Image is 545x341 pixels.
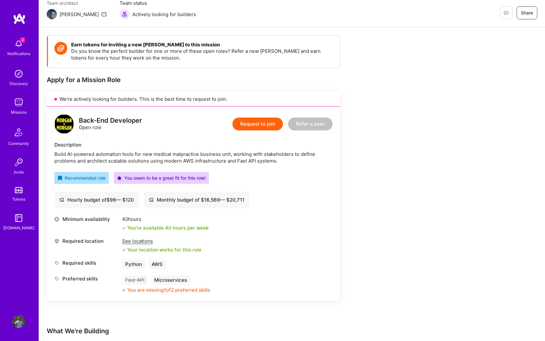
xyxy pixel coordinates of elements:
[47,327,433,335] div: What We're Building
[517,6,537,19] button: Share
[122,238,202,244] div: See locations
[232,118,283,130] button: Request to join
[54,260,59,265] i: icon Tag
[288,118,333,130] button: Refer a peer
[71,42,334,48] h4: Earn tokens for inviting a new [PERSON_NAME] to this mission
[47,76,340,84] div: Apply for a Mission Role
[122,248,126,252] i: icon Check
[54,217,59,222] i: icon Clock
[3,224,34,231] div: [DOMAIN_NAME]
[10,80,28,87] div: Discovery
[54,239,59,243] i: icon Location
[149,197,154,202] i: icon Cash
[15,187,23,193] img: tokens
[59,197,64,202] i: icon Cash
[11,109,27,116] div: Missions
[12,156,25,169] img: Invite
[54,276,59,281] i: icon Tag
[20,37,25,43] span: 2
[122,260,145,269] div: Python
[58,175,106,181] div: Recommended role
[503,10,509,15] i: icon EyeClosed
[54,216,119,223] div: Minimum availability
[11,125,26,140] img: Community
[79,117,142,124] div: Back-End Developer
[122,275,148,285] div: Fast API
[12,212,25,224] img: guide book
[8,140,29,147] div: Community
[117,175,206,181] div: You seem to be a great fit for this role!
[12,96,25,109] img: teamwork
[151,275,190,285] div: Microservices
[54,42,67,55] img: Token icon
[54,238,119,244] div: Required location
[101,12,107,17] i: icon Mail
[54,141,333,148] div: Description
[60,11,99,18] div: [PERSON_NAME]
[11,315,27,328] a: User Avatar
[122,224,209,231] div: You're available 40 hours per week
[59,196,134,203] div: Hourly budget of $ 96 — $ 120
[117,176,122,180] i: icon PurpleStar
[47,92,340,107] div: We’re actively looking for builders. This is the best time to request to join.
[58,176,62,180] i: icon RecommendedBadge
[47,9,57,19] img: Team Architect
[79,117,142,131] div: Open role
[122,216,209,223] div: 40 hours
[54,151,333,164] div: Build AI-powered automation tools for new medical malpractice business unit, working with stakeho...
[127,287,210,293] div: You are missing 1 of 2 preferred skills
[71,48,334,61] p: Do you know the perfect builder for one or more of these open roles? Refer a new [PERSON_NAME] an...
[122,226,126,230] i: icon Check
[148,260,166,269] div: AWS
[13,13,26,24] img: logo
[132,11,196,18] span: Actively looking for builders
[149,196,244,203] div: Monthly budget of $ 16,569 — $ 20,711
[12,37,25,50] img: bell
[12,196,25,203] div: Tokens
[7,50,30,57] div: Notifications
[521,10,533,16] span: Share
[54,275,119,282] div: Preferred skills
[54,260,119,266] div: Required skills
[14,169,24,175] div: Invite
[12,67,25,80] img: discovery
[119,9,130,19] img: Actively looking for builders
[12,315,25,328] img: User Avatar
[54,114,74,134] img: logo
[122,246,202,253] div: Your location works for this role
[122,288,126,292] i: icon CloseOrange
